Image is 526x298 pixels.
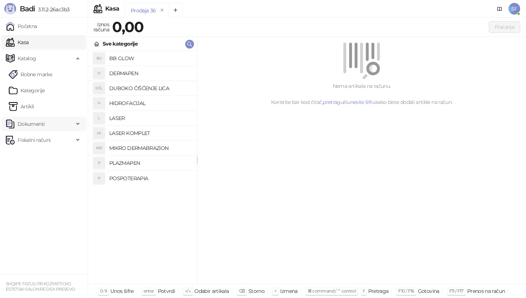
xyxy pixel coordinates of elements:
a: ArtikliArtikli [9,99,34,114]
button: Plaćanje [489,21,520,33]
span: 3.11.2-26ac3b3 [35,6,69,13]
h4: HIDROFACIJAL [109,97,191,109]
a: Robne marke [9,67,52,82]
a: Dokumentacija [494,3,506,15]
h4: MIKRO DERMABRAZION [109,142,191,154]
span: Badi [20,4,35,13]
div: Nema artikala na računu. Koristite bar kod čitač, ili kako biste dodali artikle na račun. [206,82,517,106]
div: Pretraga [368,286,389,296]
span: ⌫ [239,288,245,294]
span: F11 / F17 [449,288,464,294]
span: ↑/↓ [185,288,191,294]
div: H [93,97,105,109]
div: P [93,173,105,184]
div: Storno [248,286,264,296]
span: F10 / F16 [398,288,414,294]
a: Kategorije [9,83,45,98]
div: Gotovina [418,286,439,296]
div: Unos šifre [110,286,134,296]
div: LK [93,127,105,139]
span: Fiskalni računi [18,133,50,147]
h4: PLAZMAPEN [109,157,191,169]
div: Kasa [105,6,119,12]
div: Izmena [280,286,297,296]
div: Iznos računa [92,20,111,34]
h4: LASER [109,112,191,124]
strong: 0,00 [112,18,144,36]
div: DČL [93,82,105,94]
button: Add tab [168,3,183,18]
h4: POSPOTERAPIA [109,173,191,184]
a: unesite šifru [347,99,376,105]
span: Dokumenti [18,117,45,131]
div: Sve kategorije [103,40,138,48]
a: Početna [6,19,37,34]
h4: DERMAPEN [109,67,191,79]
span: enter [144,288,154,294]
h4: DUBOKO ČIŠĆENJE LICA [109,82,191,94]
div: Prenos na račun [467,286,505,296]
h4: BB GLOW [109,53,191,64]
img: Logo [4,3,16,15]
div: BG [93,53,105,64]
span: ⌘ command / ⌃ control [308,288,356,294]
span: + [274,288,277,294]
span: SF [508,3,520,15]
a: Kasa [6,35,28,50]
div: Potvrdi [158,286,175,296]
div: P [93,157,105,169]
div: Odabir artikala [194,286,229,296]
div: L [93,112,105,124]
div: MD [93,142,105,154]
h4: LASER KOMPLET [109,127,191,139]
a: pretragu [323,99,343,105]
span: f [363,288,364,294]
button: remove [157,7,167,13]
span: Katalog [18,51,36,66]
span: 0-9 [100,288,107,294]
div: D [93,67,105,79]
small: SHQIPE FAZLIU PR KOZMETICKO ESTETSKI SALON RE DEA PRESEVO [6,281,75,292]
div: Prodaja 36 [131,7,156,15]
div: grid [88,51,197,284]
